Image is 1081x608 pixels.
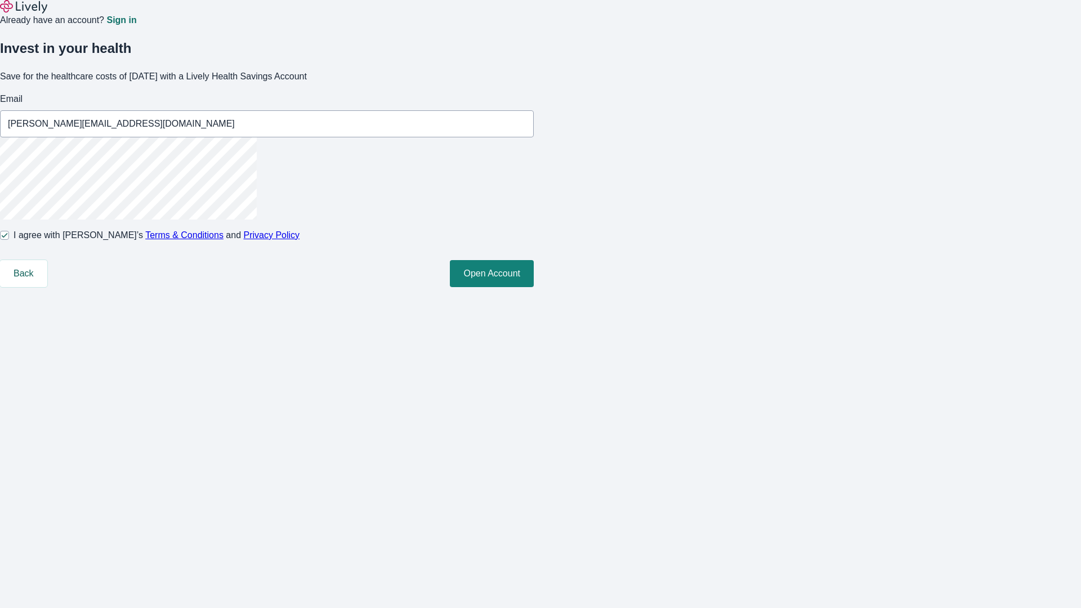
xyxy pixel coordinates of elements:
[106,16,136,25] a: Sign in
[244,230,300,240] a: Privacy Policy
[145,230,224,240] a: Terms & Conditions
[450,260,534,287] button: Open Account
[14,229,300,242] span: I agree with [PERSON_NAME]’s and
